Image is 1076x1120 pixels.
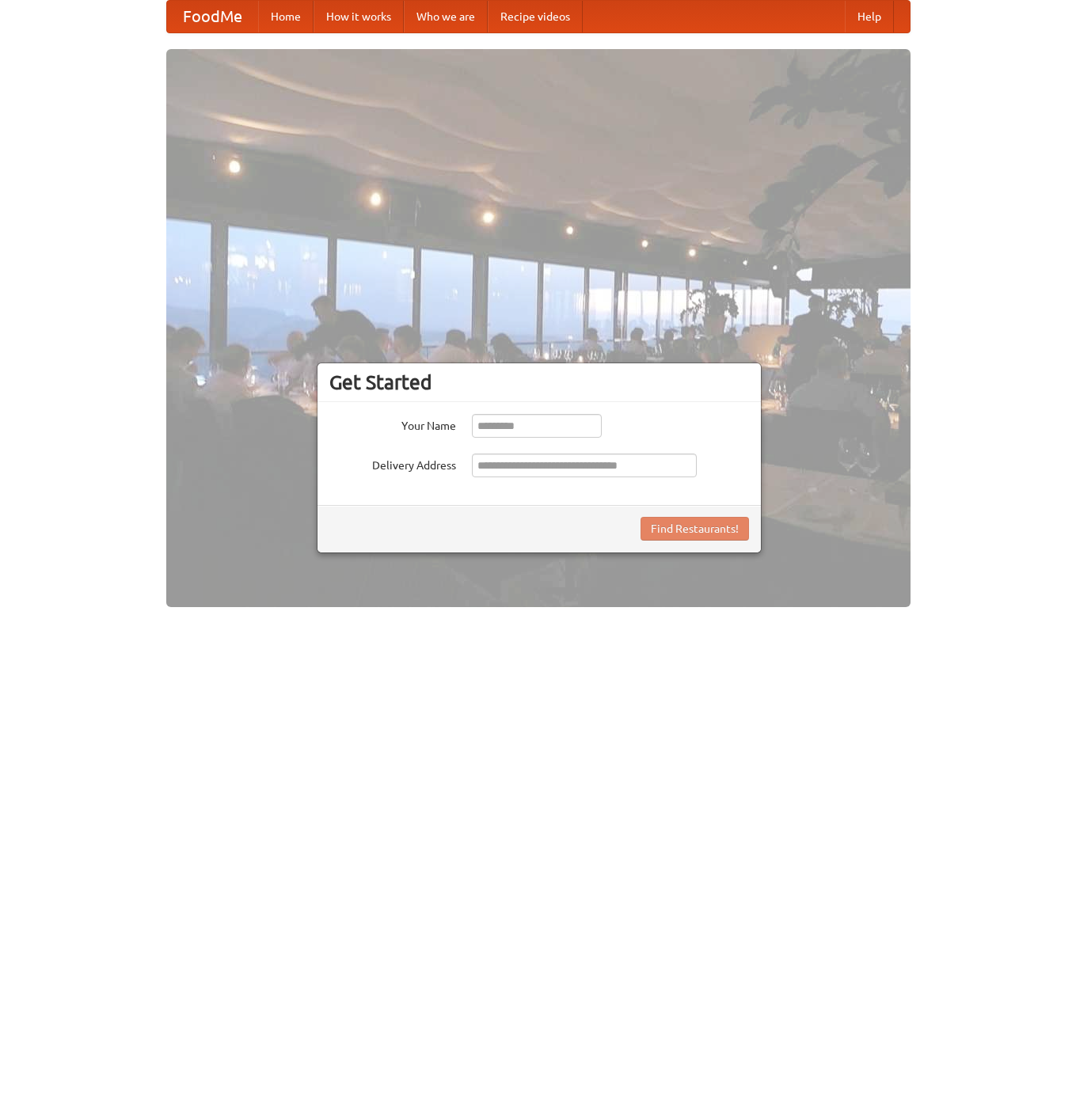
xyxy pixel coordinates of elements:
[845,1,894,32] a: Help
[329,454,456,473] label: Delivery Address
[314,1,404,32] a: How it works
[258,1,314,32] a: Home
[488,1,583,32] a: Recipe videos
[329,370,749,394] h3: Get Started
[167,1,258,32] a: FoodMe
[404,1,488,32] a: Who we are
[329,414,456,434] label: Your Name
[641,517,749,541] button: Find Restaurants!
